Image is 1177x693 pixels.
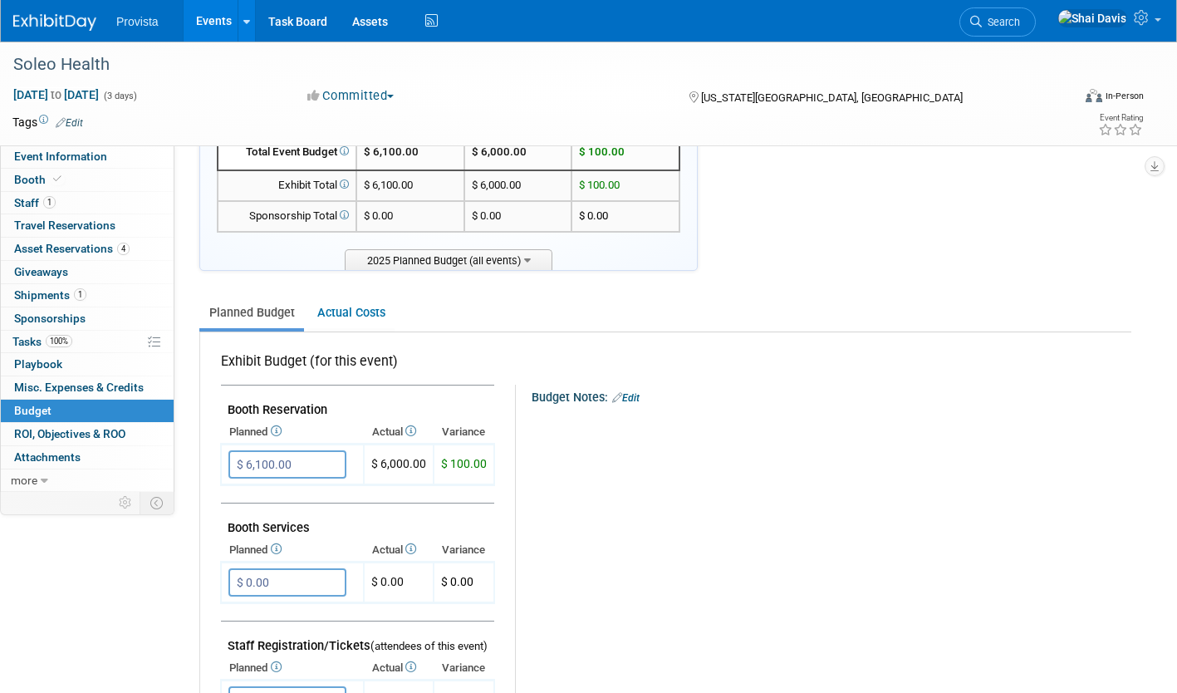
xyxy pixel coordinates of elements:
span: Provista [116,15,159,28]
span: 100% [46,335,72,347]
td: Tags [12,114,83,130]
span: Asset Reservations [14,242,130,255]
a: Staff1 [1,192,174,214]
span: 4 [117,243,130,255]
span: $ 6,100.00 [364,145,419,158]
a: Asset Reservations4 [1,238,174,260]
span: $ 6,100.00 [364,179,413,191]
span: Playbook [14,357,62,371]
th: Actual [364,538,434,562]
span: ROI, Objectives & ROO [14,427,125,440]
a: Tasks100% [1,331,174,353]
div: Total Event Budget [225,145,349,160]
td: Toggle Event Tabs [140,492,174,514]
span: Budget [14,404,51,417]
td: Booth Reservation [221,386,494,421]
span: [US_STATE][GEOGRAPHIC_DATA], [GEOGRAPHIC_DATA] [701,91,963,104]
span: more [11,474,37,487]
a: Travel Reservations [1,214,174,237]
th: Planned [221,420,364,444]
span: 1 [74,288,86,301]
span: $ 0.00 [579,209,608,222]
td: Booth Services [221,504,494,539]
span: Staff [14,196,56,209]
div: Exhibit Budget (for this event) [221,352,488,380]
th: Actual [364,420,434,444]
span: Tasks [12,335,72,348]
td: $ 0.00 [364,563,434,603]
div: Event Format [976,86,1144,111]
span: Misc. Expenses & Credits [14,381,144,394]
span: $ 6,000.00 [371,457,426,470]
a: Search [959,7,1036,37]
a: Giveaways [1,261,174,283]
span: Attachments [14,450,81,464]
td: $ 0.00 [464,201,572,232]
a: Shipments1 [1,284,174,307]
th: Planned [221,656,364,680]
button: Committed [302,87,400,105]
span: (3 days) [102,91,137,101]
td: Staff Registration/Tickets [221,622,494,657]
a: ROI, Objectives & ROO [1,423,174,445]
a: Planned Budget [199,297,304,328]
a: Actual Costs [307,297,395,328]
div: Soleo Health [7,50,1047,80]
span: $ 100.00 [441,457,487,470]
th: Variance [434,538,494,562]
span: to [48,88,64,101]
img: Shai Davis [1057,9,1127,27]
span: Booth [14,173,65,186]
span: [DATE] [DATE] [12,87,100,102]
td: Personalize Event Tab Strip [111,492,140,514]
span: Search [982,16,1020,28]
a: Misc. Expenses & Credits [1,376,174,399]
img: ExhibitDay [13,14,96,31]
td: $ 6,000.00 [464,170,572,201]
a: Sponsorships [1,307,174,330]
span: Travel Reservations [14,219,115,232]
div: In-Person [1105,90,1144,102]
img: Format-Inperson.png [1086,89,1102,102]
th: Variance [434,420,494,444]
span: $ 100.00 [579,179,620,191]
i: Booth reservation complete [53,174,61,184]
div: Budget Notes: [532,385,1129,406]
span: 2025 Planned Budget (all events) [345,249,552,270]
a: more [1,469,174,492]
span: $ 100.00 [579,145,625,158]
span: Sponsorships [14,312,86,325]
a: Event Information [1,145,174,168]
td: $ 6,000.00 [464,135,572,170]
span: $ 0.00 [441,575,473,588]
div: Event Rating [1098,114,1143,122]
span: 1 [43,196,56,209]
a: Edit [56,117,83,129]
div: Exhibit Total [225,178,349,194]
a: Edit [612,392,640,404]
span: Shipments [14,288,86,302]
a: Attachments [1,446,174,469]
th: Planned [221,538,364,562]
span: Giveaways [14,265,68,278]
span: $ 0.00 [364,209,393,222]
a: Budget [1,400,174,422]
th: Variance [434,656,494,680]
span: (attendees of this event) [370,640,488,652]
a: Playbook [1,353,174,376]
a: Booth [1,169,174,191]
span: Event Information [14,150,107,163]
div: Sponsorship Total [225,209,349,224]
th: Actual [364,656,434,680]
